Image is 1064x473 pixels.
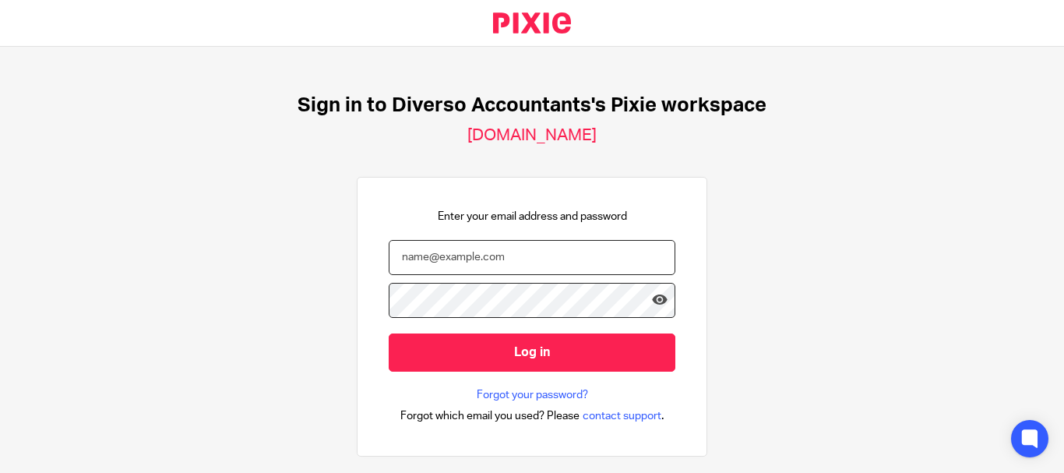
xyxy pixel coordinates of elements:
input: Log in [389,334,675,372]
h1: Sign in to Diverso Accountants's Pixie workspace [298,94,766,118]
a: Forgot your password? [477,387,588,403]
span: Forgot which email you used? Please [400,408,580,424]
span: contact support [583,408,661,424]
p: Enter your email address and password [438,209,627,224]
input: name@example.com [389,240,675,275]
h2: [DOMAIN_NAME] [467,125,597,146]
div: . [400,407,664,425]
